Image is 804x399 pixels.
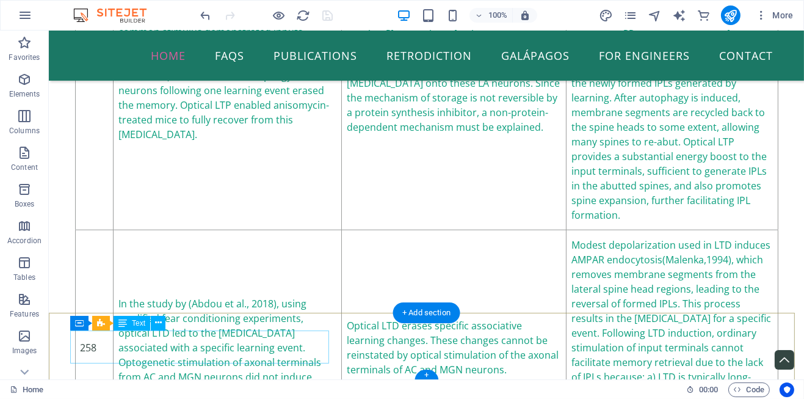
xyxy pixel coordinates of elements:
[697,9,711,23] i: Commerce
[15,199,35,209] p: Boxes
[755,9,794,21] span: More
[70,8,162,23] img: Editor Logo
[488,8,507,23] h6: 100%
[12,346,37,356] p: Images
[623,9,637,23] i: Pages (Ctrl+Alt+S)
[132,320,145,327] span: Text
[296,8,311,23] button: reload
[7,236,42,246] p: Accordion
[697,8,711,23] button: commerce
[623,8,638,23] button: pages
[708,385,709,394] span: :
[750,5,799,25] button: More
[9,89,40,99] p: Elements
[11,163,38,172] p: Content
[728,383,770,397] button: Code
[10,383,43,397] a: Click to cancel selection. Double-click to open Pages
[599,8,614,23] button: design
[13,273,35,282] p: Tables
[723,9,737,23] i: Publish
[699,383,718,397] span: 00 00
[672,8,687,23] button: text_generator
[199,9,213,23] i: Undo: Change text (Ctrl+Z)
[672,9,686,23] i: AI Writer
[393,302,460,323] div: + Add section
[198,8,213,23] button: undo
[734,383,764,397] span: Code
[415,370,438,381] div: +
[520,10,531,21] i: On resize automatically adjust zoom level to fit chosen device.
[686,383,719,397] h6: Session time
[721,5,741,25] button: publish
[599,9,613,23] i: Design (Ctrl+Alt+Y)
[469,8,513,23] button: 100%
[10,309,39,319] p: Features
[648,9,662,23] i: Navigator
[780,383,794,397] button: Usercentrics
[9,126,40,136] p: Columns
[648,8,662,23] button: navigator
[9,53,40,62] p: Favorites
